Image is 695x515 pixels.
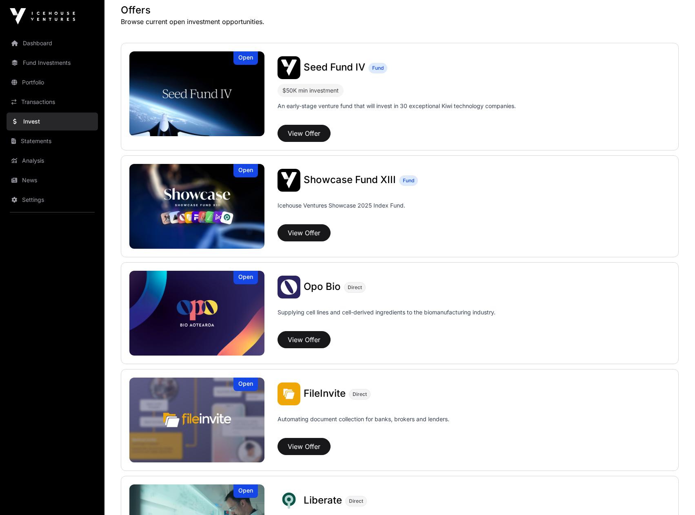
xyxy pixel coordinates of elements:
[129,271,264,356] a: Opo BioOpen
[654,476,695,515] iframe: Chat Widget
[121,4,679,17] h1: Offers
[278,102,516,110] p: An early-stage venture fund that will invest in 30 exceptional Kiwi technology companies.
[278,308,495,316] p: Supplying cell lines and cell-derived ingredients to the biomanufacturing industry.
[129,378,264,462] img: FileInvite
[7,132,98,150] a: Statements
[278,489,300,512] img: Liberate
[353,391,367,398] span: Direct
[304,62,365,73] a: Seed Fund IV
[304,174,396,186] span: Showcase Fund XIII
[7,93,98,111] a: Transactions
[278,331,331,348] button: View Offer
[278,438,331,455] button: View Offer
[129,51,264,136] a: Seed Fund IVOpen
[7,152,98,170] a: Analysis
[7,73,98,91] a: Portfolio
[403,177,414,184] span: Fund
[278,224,331,241] button: View Offer
[233,164,258,177] div: Open
[278,56,300,79] img: Seed Fund IV
[278,415,449,435] p: Automating document collection for banks, brokers and lenders.
[129,164,264,249] a: Showcase Fund XIIIOpen
[304,494,342,506] span: Liberate
[7,191,98,209] a: Settings
[233,484,258,498] div: Open
[7,54,98,72] a: Fund Investments
[233,378,258,391] div: Open
[278,382,300,405] img: FileInvite
[304,175,396,186] a: Showcase Fund XIII
[233,51,258,65] div: Open
[7,171,98,189] a: News
[278,276,300,298] img: Opo Bio
[7,34,98,52] a: Dashboard
[278,125,331,142] button: View Offer
[372,65,384,71] span: Fund
[304,281,341,292] span: Opo Bio
[278,84,344,97] div: $50K min investment
[304,389,346,399] a: FileInvite
[304,495,342,506] a: Liberate
[349,498,363,504] span: Direct
[129,51,264,136] img: Seed Fund IV
[129,271,264,356] img: Opo Bio
[10,8,75,24] img: Icehouse Ventures Logo
[7,113,98,130] a: Invest
[304,282,341,292] a: Opo Bio
[278,201,405,210] p: Icehouse Ventures Showcase 2025 Index Fund.
[278,169,300,192] img: Showcase Fund XIII
[129,164,264,249] img: Showcase Fund XIII
[348,284,362,291] span: Direct
[304,387,346,399] span: FileInvite
[304,61,365,73] span: Seed Fund IV
[129,378,264,462] a: FileInviteOpen
[282,86,339,95] div: $50K min investment
[121,17,679,27] p: Browse current open investment opportunities.
[233,271,258,284] div: Open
